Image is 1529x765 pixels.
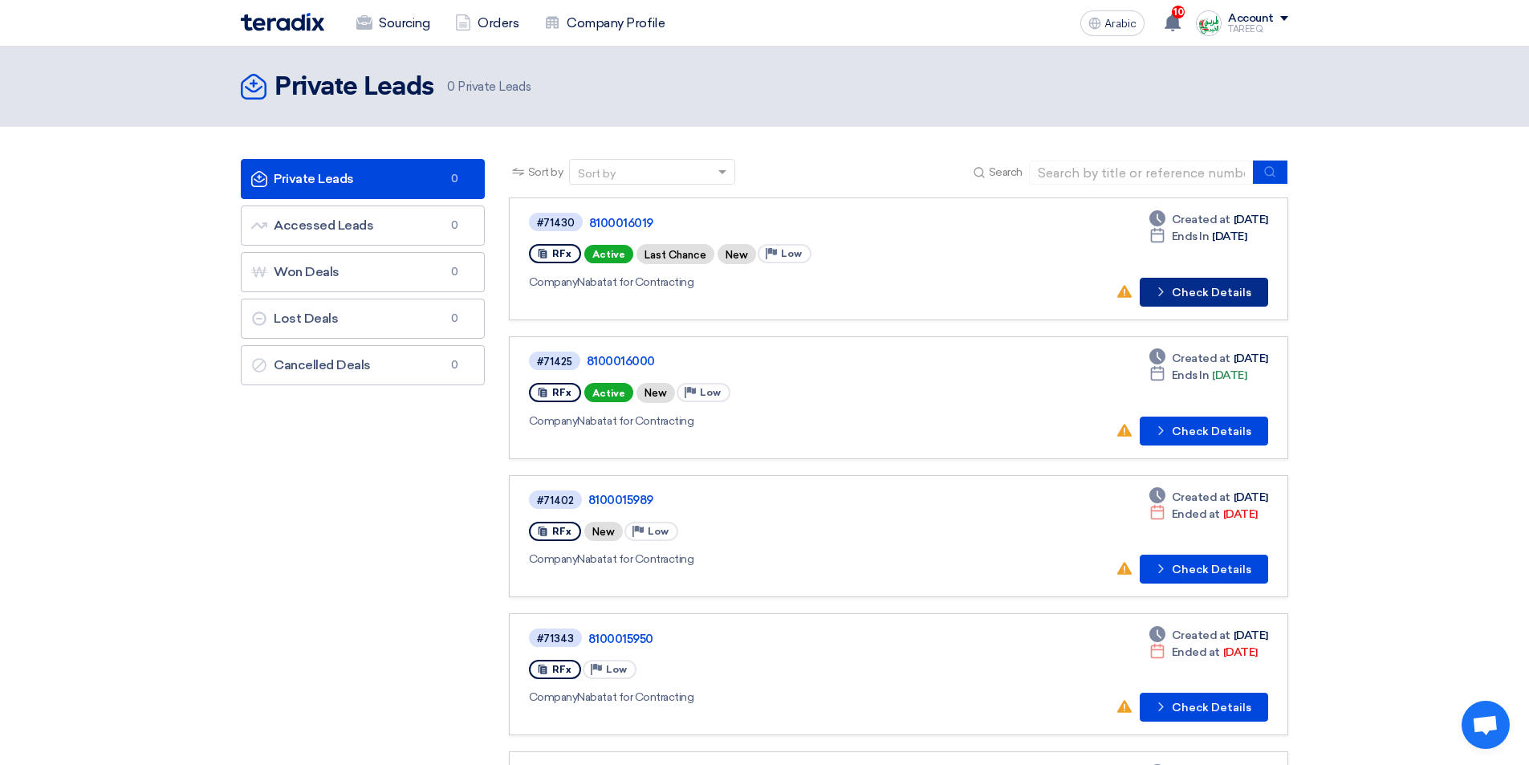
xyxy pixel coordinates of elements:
[1172,507,1220,521] font: Ended at
[344,6,442,41] a: Sourcing
[274,218,373,233] font: Accessed Leads
[989,165,1023,179] font: Search
[447,79,455,94] font: 0
[1234,629,1268,642] font: [DATE]
[1080,10,1145,36] button: Arabic
[241,252,485,292] a: Won Deals0
[1223,507,1258,521] font: [DATE]
[1172,490,1230,504] font: Created at
[589,216,990,230] a: 8100016019
[588,632,990,646] a: 8100015950
[274,171,354,186] font: Private Leads
[442,6,531,41] a: Orders
[1228,11,1274,25] font: Account
[588,493,653,507] font: 8100015989
[552,526,571,537] font: RFx
[241,205,485,246] a: Accessed Leads0
[451,219,458,231] font: 0
[588,632,653,646] font: 8100015950
[588,493,990,507] a: 8100015989
[1172,645,1220,659] font: Ended at
[700,387,721,398] font: Low
[528,165,563,179] font: Sort by
[1172,629,1230,642] font: Created at
[577,275,693,289] font: Nabatat for Contracting
[587,354,655,368] font: 8100016000
[577,414,693,428] font: Nabatat for Contracting
[1173,6,1184,18] font: 10
[578,167,616,181] font: Sort by
[1140,555,1268,584] button: Check Details
[567,15,665,31] font: Company Profile
[552,248,571,259] font: RFx
[592,249,625,260] font: Active
[451,312,458,324] font: 0
[589,216,653,230] font: 8100016019
[1196,10,1222,36] img: Screenshot___1727703618088.png
[529,414,578,428] font: Company
[537,217,575,229] font: #71430
[537,356,572,368] font: #71425
[457,79,531,94] font: Private Leads
[1234,490,1268,504] font: [DATE]
[241,299,485,339] a: Lost Deals0
[1234,213,1268,226] font: [DATE]
[1212,368,1246,382] font: [DATE]
[451,266,458,278] font: 0
[1172,425,1251,438] font: Check Details
[274,264,340,279] font: Won Deals
[726,249,748,261] font: New
[379,15,429,31] font: Sourcing
[529,552,578,566] font: Company
[1234,352,1268,365] font: [DATE]
[645,249,706,261] font: Last Chance
[529,275,578,289] font: Company
[451,173,458,185] font: 0
[1172,230,1210,243] font: Ends In
[1228,24,1263,35] font: TAREEQ
[781,248,802,259] font: Low
[587,354,988,368] a: 8100016000
[1223,645,1258,659] font: [DATE]
[1172,286,1251,299] font: Check Details
[241,159,485,199] a: Private Leads0
[274,311,338,326] font: Lost Deals
[1104,17,1137,31] font: Arabic
[1172,563,1251,576] font: Check Details
[1462,701,1510,749] div: Open chat
[1212,230,1246,243] font: [DATE]
[529,690,578,704] font: Company
[478,15,518,31] font: Orders
[241,13,324,31] img: Teradix logo
[645,388,667,400] font: New
[537,494,574,507] font: #71402
[592,388,625,399] font: Active
[1172,368,1210,382] font: Ends In
[606,664,627,675] font: Low
[1140,693,1268,722] button: Check Details
[1172,701,1251,714] font: Check Details
[274,75,434,100] font: Private Leads
[241,345,485,385] a: Cancelled Deals0
[592,526,615,538] font: New
[648,526,669,537] font: Low
[552,387,571,398] font: RFx
[1172,352,1230,365] font: Created at
[577,690,693,704] font: Nabatat for Contracting
[1140,417,1268,446] button: Check Details
[1029,161,1254,185] input: Search by title or reference number
[552,664,571,675] font: RFx
[1140,278,1268,307] button: Check Details
[577,552,693,566] font: Nabatat for Contracting
[274,357,371,372] font: Cancelled Deals
[537,633,574,645] font: #71343
[1172,213,1230,226] font: Created at
[451,359,458,371] font: 0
